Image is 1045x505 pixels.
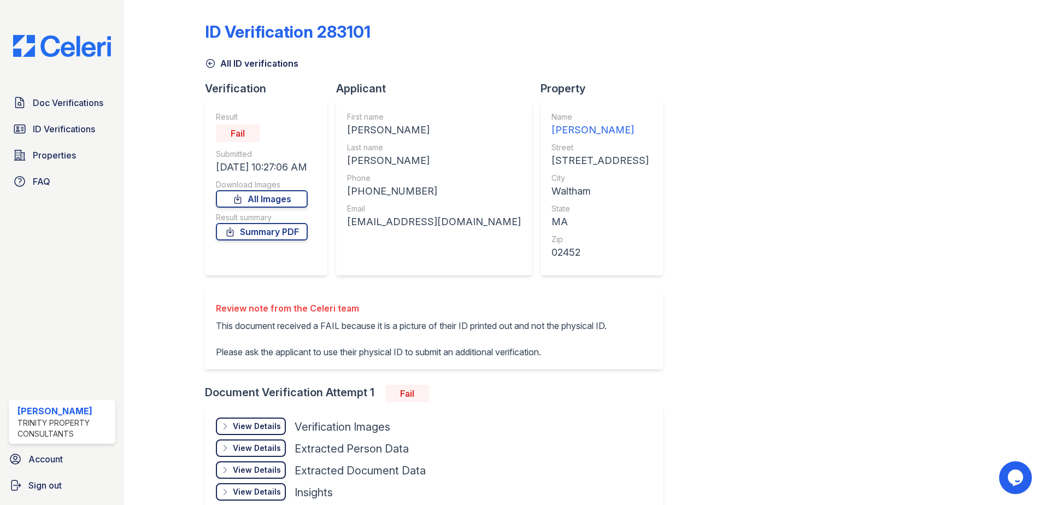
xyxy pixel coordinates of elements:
[33,122,95,136] span: ID Verifications
[9,92,115,114] a: Doc Verifications
[295,441,409,456] div: Extracted Person Data
[17,418,111,439] div: Trinity Property Consultants
[33,149,76,162] span: Properties
[28,453,63,466] span: Account
[347,203,521,214] div: Email
[551,184,649,199] div: Waltham
[551,111,649,122] div: Name
[216,125,260,142] div: Fail
[17,404,111,418] div: [PERSON_NAME]
[551,153,649,168] div: [STREET_ADDRESS]
[205,22,371,42] div: ID Verification 283101
[551,173,649,184] div: City
[205,81,336,96] div: Verification
[216,212,308,223] div: Result summary
[295,485,333,500] div: Insights
[9,171,115,192] a: FAQ
[541,81,672,96] div: Property
[33,96,103,109] span: Doc Verifications
[551,214,649,230] div: MA
[4,474,120,496] a: Sign out
[347,184,521,199] div: [PHONE_NUMBER]
[347,214,521,230] div: [EMAIL_ADDRESS][DOMAIN_NAME]
[347,122,521,138] div: [PERSON_NAME]
[551,203,649,214] div: State
[551,122,649,138] div: [PERSON_NAME]
[216,190,308,208] a: All Images
[347,142,521,153] div: Last name
[216,160,308,175] div: [DATE] 10:27:06 AM
[295,463,426,478] div: Extracted Document Data
[295,419,390,434] div: Verification Images
[216,302,607,315] div: Review note from the Celeri team
[216,319,607,359] p: This document received a FAIL because it is a picture of their ID printed out and not the physica...
[4,448,120,470] a: Account
[205,385,672,402] div: Document Verification Attempt 1
[216,149,308,160] div: Submitted
[347,153,521,168] div: [PERSON_NAME]
[551,245,649,260] div: 02452
[336,81,541,96] div: Applicant
[385,385,429,402] div: Fail
[233,421,281,432] div: View Details
[551,142,649,153] div: Street
[999,461,1034,494] iframe: chat widget
[347,111,521,122] div: First name
[216,111,308,122] div: Result
[216,223,308,240] a: Summary PDF
[28,479,62,492] span: Sign out
[205,57,298,70] a: All ID verifications
[551,111,649,138] a: Name [PERSON_NAME]
[233,443,281,454] div: View Details
[233,465,281,475] div: View Details
[233,486,281,497] div: View Details
[9,144,115,166] a: Properties
[551,234,649,245] div: Zip
[216,179,308,190] div: Download Images
[9,118,115,140] a: ID Verifications
[347,173,521,184] div: Phone
[33,175,50,188] span: FAQ
[4,35,120,57] img: CE_Logo_Blue-a8612792a0a2168367f1c8372b55b34899dd931a85d93a1a3d3e32e68fde9ad4.png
